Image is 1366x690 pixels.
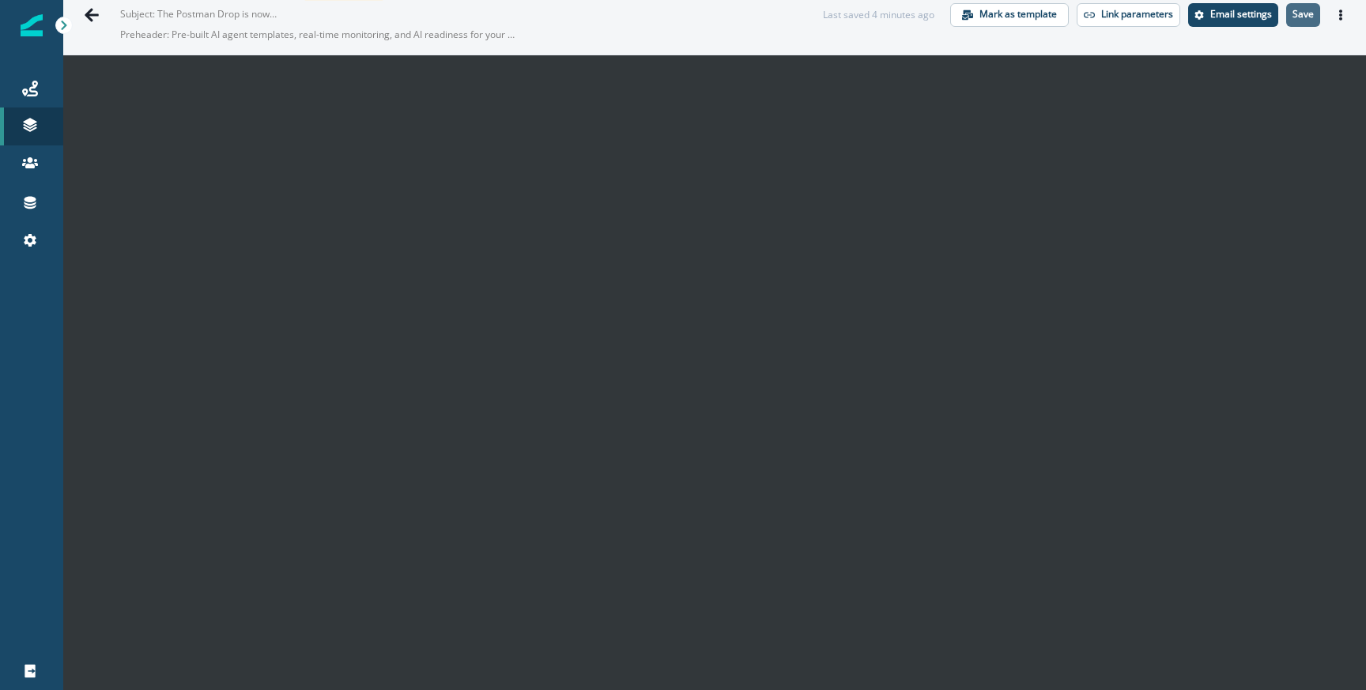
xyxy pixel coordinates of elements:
p: Email settings [1210,9,1272,20]
button: Mark as template [950,3,1069,27]
div: Last saved 4 minutes ago [823,8,934,22]
button: Actions [1328,3,1353,27]
img: Inflection [21,14,43,36]
p: Save [1292,9,1314,20]
p: Subject: The Postman Drop is now Product Updates: [DATE] releases [120,1,278,21]
button: Link parameters [1077,3,1180,27]
p: Preheader: Pre-built AI agent templates, real-time monitoring, and AI readiness for your APIs [120,21,515,48]
p: Mark as template [979,9,1057,20]
button: Settings [1188,3,1278,27]
button: Save [1286,3,1320,27]
p: Link parameters [1101,9,1173,20]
